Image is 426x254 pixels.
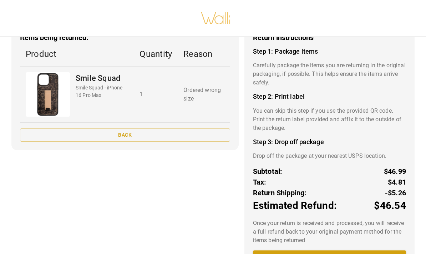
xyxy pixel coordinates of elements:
[20,34,230,42] h3: Items being returned:
[253,34,406,42] h3: Return instructions
[253,187,307,198] p: Return Shipping:
[253,177,267,187] p: Tax:
[26,48,128,60] p: Product
[183,86,224,103] p: Ordered wrong size
[384,166,406,177] p: $46.99
[20,128,230,142] button: Back
[388,177,406,187] p: $4.81
[253,166,283,177] p: Subtotal:
[253,61,406,87] p: Carefully package the items you are returning in the original packaging, if possible. This helps ...
[253,107,406,132] p: You can skip this step if you use the provided QR code. Print the return label provided and affix...
[183,48,224,60] p: Reason
[253,152,406,160] p: Drop off the package at your nearest USPS location.
[140,48,172,60] p: Quantity
[253,219,406,245] p: Once your return is received and processed, you will receive a full refund back to your original ...
[253,48,406,55] h4: Step 1: Package items
[374,198,406,213] p: $46.54
[385,187,406,198] p: -$5.26
[253,138,406,146] h4: Step 3: Drop off package
[76,72,128,84] p: Smile Squad
[201,3,231,34] img: walli-inc.myshopify.com
[140,90,172,99] p: 1
[253,93,406,101] h4: Step 2: Print label
[76,84,128,99] p: Smile Squad - iPhone 16 Pro Max
[253,198,337,213] p: Estimated Refund:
